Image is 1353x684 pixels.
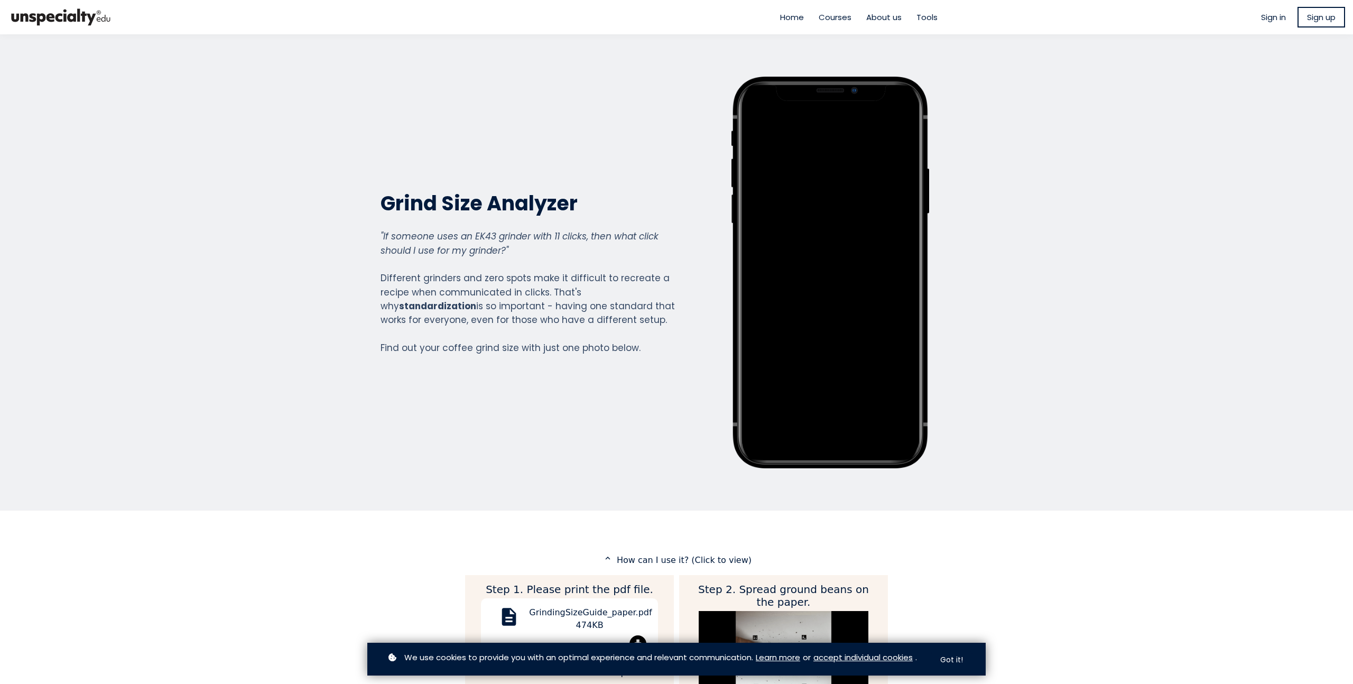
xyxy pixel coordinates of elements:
a: Sign up [1298,7,1345,27]
img: bc390a18feecddb333977e298b3a00a1.png [8,4,114,30]
button: Got it! [931,650,972,670]
a: Learn more [756,651,800,663]
a: Sign in [1261,11,1286,23]
p: or . [386,651,925,663]
div: Different grinders and zero spots make it difficult to recreate a recipe when communicated in cli... [381,229,675,355]
span: We use cookies to provide you with an optimal experience and relevant communication. [404,651,753,663]
a: Courses [819,11,851,23]
span: Sign up [1307,11,1336,23]
h2: Step 1. Please print the pdf file. [481,583,658,596]
div: GrindingSizeGuide_paper.pdf 474KB [529,606,650,635]
a: About us [866,11,902,23]
a: accept individual cookies [813,651,913,663]
mat-icon: description [496,606,522,632]
mat-icon: file_download [629,635,646,652]
h2: Grind Size Analyzer [381,190,675,216]
h2: Step 2. Spread ground beans on the paper. [695,583,872,608]
a: Home [780,11,804,23]
mat-icon: expand_less [601,553,614,563]
p: How can I use it? (Click to view) [465,553,888,567]
a: Tools [916,11,938,23]
em: "If someone uses an EK43 grinder with 11 clicks, then what click should I use for my grinder?" [381,230,659,256]
strong: standardization [399,300,476,312]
